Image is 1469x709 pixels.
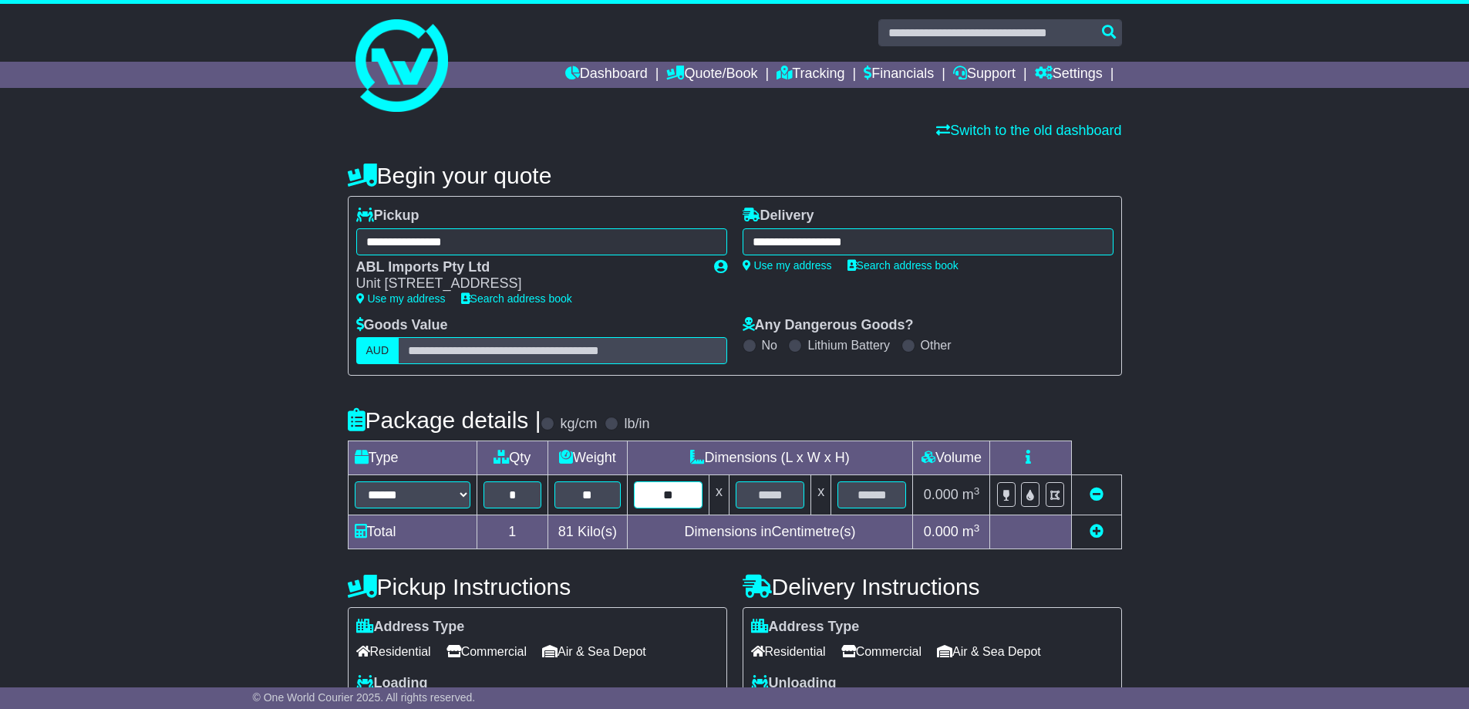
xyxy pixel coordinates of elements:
h4: Pickup Instructions [348,574,727,599]
a: Tracking [777,62,844,88]
a: Remove this item [1090,487,1103,502]
td: Dimensions (L x W x H) [627,441,913,475]
span: Residential [751,640,826,663]
span: Air & Sea Depot [542,640,646,663]
label: kg/cm [560,416,597,433]
h4: Package details | [348,407,541,433]
label: Address Type [356,619,465,636]
span: Residential [356,640,431,663]
sup: 3 [974,522,980,534]
td: x [709,475,729,515]
a: Dashboard [565,62,648,88]
span: Commercial [841,640,921,663]
a: Support [953,62,1016,88]
span: 0.000 [924,524,959,539]
label: Unloading [751,675,837,692]
td: Kilo(s) [548,515,628,549]
div: ABL Imports Pty Ltd [356,259,699,276]
label: AUD [356,337,399,364]
a: Search address book [461,292,572,305]
a: Search address book [847,259,959,272]
span: © One World Courier 2025. All rights reserved. [253,691,476,704]
a: Use my address [356,292,446,305]
span: m [962,487,980,502]
td: Dimensions in Centimetre(s) [627,515,913,549]
td: x [811,475,831,515]
span: Commercial [446,640,527,663]
a: Quote/Book [666,62,757,88]
label: Any Dangerous Goods? [743,317,914,334]
span: Air & Sea Depot [937,640,1041,663]
label: Delivery [743,208,814,225]
label: Goods Value [356,317,448,334]
label: Address Type [751,619,860,636]
td: 1 [477,515,548,549]
td: Total [348,515,477,549]
label: Other [921,338,952,353]
div: Unit [STREET_ADDRESS] [356,275,699,292]
a: Switch to the old dashboard [936,123,1121,138]
td: Type [348,441,477,475]
label: Pickup [356,208,419,225]
label: No [762,338,777,353]
a: Use my address [743,259,832,272]
td: Weight [548,441,628,475]
span: 81 [558,524,574,539]
td: Volume [913,441,990,475]
a: Settings [1035,62,1103,88]
td: Qty [477,441,548,475]
label: Loading [356,675,428,692]
label: lb/in [624,416,649,433]
a: Add new item [1090,524,1103,539]
span: 0.000 [924,487,959,502]
a: Financials [864,62,934,88]
span: m [962,524,980,539]
h4: Delivery Instructions [743,574,1122,599]
h4: Begin your quote [348,163,1122,188]
sup: 3 [974,485,980,497]
label: Lithium Battery [807,338,890,353]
